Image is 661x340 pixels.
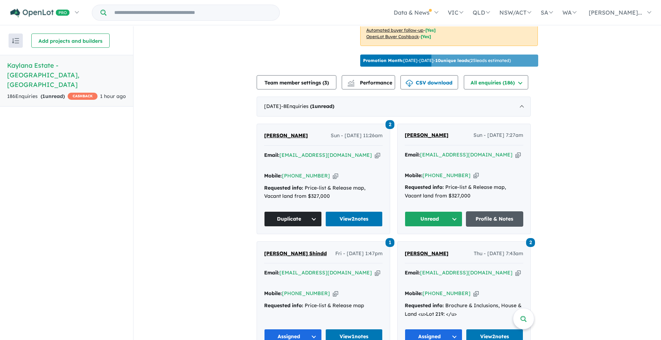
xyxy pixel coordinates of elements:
u: Automated buyer follow-up [366,27,424,33]
a: [PERSON_NAME] Shindd [264,249,327,258]
strong: Requested info: [405,184,444,190]
div: Price-list & Release map, Vacant land from $327,000 [405,183,523,200]
img: bar-chart.svg [347,82,355,87]
img: sort.svg [12,38,19,43]
h5: Kaylana Estate - [GEOGRAPHIC_DATA] , [GEOGRAPHIC_DATA] [7,61,126,89]
div: 186 Enquir ies [7,92,98,101]
button: All enquiries (186) [464,75,528,89]
a: [PHONE_NUMBER] [282,290,330,297]
span: - 8 Enquir ies [281,103,334,109]
strong: ( unread) [41,93,65,99]
button: Copy [515,269,521,277]
strong: Email: [264,269,279,276]
a: [EMAIL_ADDRESS][DOMAIN_NAME] [420,151,513,158]
span: Sun - [DATE] 11:26am [331,132,383,140]
span: [Yes] [425,27,436,33]
a: Profile & Notes [466,211,524,227]
a: [EMAIL_ADDRESS][DOMAIN_NAME] [279,269,372,276]
a: [PHONE_NUMBER] [282,172,330,179]
a: [EMAIL_ADDRESS][DOMAIN_NAME] [420,269,513,276]
button: Duplicate [264,211,322,227]
strong: Requested info: [264,302,303,309]
a: View2notes [325,211,383,227]
span: CASHBACK [68,93,98,100]
a: [PERSON_NAME] [264,132,308,140]
span: Sun - [DATE] 7:27am [473,131,523,140]
button: Copy [515,151,521,159]
a: 1 [385,237,394,247]
span: 1 [312,103,315,109]
span: [PERSON_NAME] [264,132,308,139]
strong: Requested info: [264,185,303,191]
span: Performance [348,79,392,86]
span: 1 [42,93,45,99]
strong: Email: [405,151,420,158]
b: 10 unique leads [435,58,469,63]
input: Try estate name, suburb, builder or developer [108,5,278,20]
p: [DATE] - [DATE] - ( 25 leads estimated) [363,57,511,64]
button: Copy [375,151,380,159]
a: [EMAIL_ADDRESS][DOMAIN_NAME] [279,152,372,158]
u: OpenLot Buyer Cashback [366,34,419,39]
strong: Mobile: [264,290,282,297]
a: [PERSON_NAME] [405,249,448,258]
b: Promotion Month: [363,58,403,63]
img: Openlot PRO Logo White [10,9,70,17]
button: Copy [473,172,479,179]
span: 3 [324,79,327,86]
a: [PHONE_NUMBER] [423,290,471,297]
button: Copy [333,172,338,180]
div: [DATE] [257,97,531,117]
a: [PHONE_NUMBER] [423,172,471,179]
strong: ( unread) [310,103,334,109]
strong: Mobile: [264,172,282,179]
div: Brochure & Inclusions, House & Land <u>Lot 219: </u> [405,302,523,319]
button: Unread [405,211,462,227]
button: Copy [473,290,479,297]
strong: Email: [264,152,279,158]
button: Copy [375,269,380,277]
span: [Yes] [421,34,431,39]
span: [PERSON_NAME] Shindd [264,250,327,257]
span: 1 hour ago [100,93,126,99]
strong: Email: [405,269,420,276]
strong: Mobile: [405,290,423,297]
button: Add projects and builders [31,34,110,48]
button: Performance [342,75,395,89]
button: Copy [333,290,338,297]
span: [PERSON_NAME] [405,250,448,257]
button: Team member settings (3) [257,75,336,89]
img: download icon [406,80,413,87]
a: [PERSON_NAME] [405,131,448,140]
span: Thu - [DATE] 7:43am [474,249,523,258]
strong: Mobile: [405,172,423,179]
span: [PERSON_NAME] [405,132,448,138]
span: Fri - [DATE] 1:47pm [335,249,383,258]
div: Price-list & Release map [264,302,383,310]
span: 2 [385,120,394,129]
a: 2 [526,237,535,247]
a: 2 [385,119,394,129]
img: line-chart.svg [348,80,354,84]
div: Price-list & Release map, Vacant land from $327,000 [264,184,383,201]
span: [PERSON_NAME]... [589,9,642,16]
button: CSV download [400,75,458,89]
strong: Requested info: [405,302,444,309]
span: 2 [526,238,535,247]
span: 1 [385,238,394,247]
